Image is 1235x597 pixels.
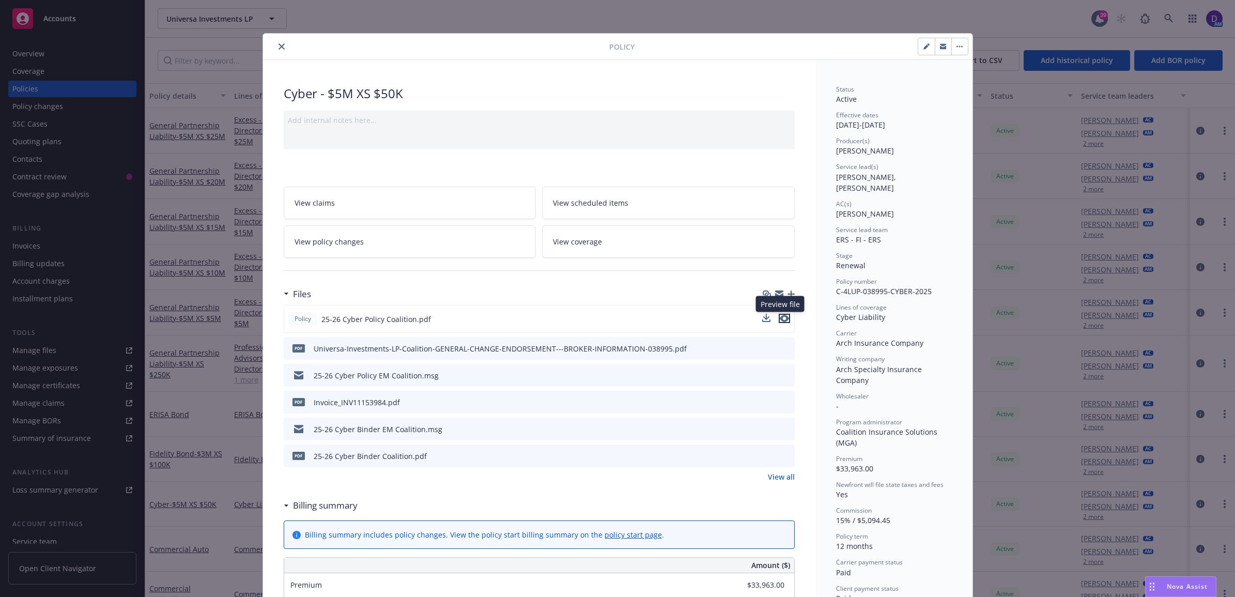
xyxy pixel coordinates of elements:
span: [PERSON_NAME], [PERSON_NAME] [836,172,898,193]
span: pdf [292,452,305,460]
button: preview file [781,370,791,381]
span: Amount ($) [751,560,790,571]
span: Coalition Insurance Solutions (MGA) [836,427,939,448]
a: View all [768,471,795,482]
a: View coverage [542,225,795,258]
span: View scheduled items [553,197,628,208]
span: Carrier payment status [836,558,903,567]
div: Cyber - $5M XS $50K [284,85,795,102]
input: 0.00 [723,577,791,593]
span: Lines of coverage [836,303,887,312]
span: Program administrator [836,418,902,426]
span: Premium [836,454,862,463]
h3: Files [293,287,311,301]
span: Policy term [836,532,868,541]
button: download file [765,343,773,354]
button: preview file [779,314,790,325]
span: 12 months [836,541,873,551]
span: Client payment status [836,584,899,593]
div: Invoice_INV11153984.pdf [314,397,400,408]
span: pdf [292,344,305,352]
a: View scheduled items [542,187,795,219]
div: Universa-Investments-LP-Coalition-GENERAL-CHANGE-ENDORSEMENT---BROKER-INFORMATION-038995.pdf [314,343,687,354]
span: Service lead team [836,225,888,234]
span: Policy [292,314,313,324]
button: download file [762,314,770,322]
span: Commission [836,506,872,515]
a: policy start page [605,530,662,540]
div: Billing summary [284,499,358,512]
span: 25-26 Cyber Policy Coalition.pdf [321,314,431,325]
a: View policy changes [284,225,536,258]
div: Preview file [756,296,805,312]
span: Status [836,85,854,94]
span: Premium [290,580,322,590]
button: preview file [781,424,791,435]
span: Active [836,94,857,104]
span: Effective dates [836,111,878,119]
span: [PERSON_NAME] [836,209,894,219]
span: Stage [836,251,853,260]
span: Paid [836,568,851,577]
span: Nova Assist [1167,582,1208,591]
span: C-4LUP-038995-CYBER-2025 [836,286,932,296]
button: download file [765,397,773,408]
button: download file [765,370,773,381]
button: download file [762,314,770,325]
span: $33,963.00 [836,464,873,473]
span: Cyber Liability [836,312,885,322]
div: [DATE] - [DATE] [836,111,952,130]
span: Newfront will file state taxes and fees [836,480,944,489]
div: Drag to move [1146,577,1159,596]
span: pdf [292,398,305,406]
button: download file [765,424,773,435]
span: View policy changes [295,236,364,247]
div: Add internal notes here... [288,115,791,126]
button: download file [765,451,773,462]
button: preview file [779,314,790,323]
button: preview file [781,397,791,408]
span: AC(s) [836,200,852,208]
button: close [275,40,288,53]
span: 15% / $5,094.45 [836,515,890,525]
span: Arch Insurance Company [836,338,923,348]
span: Service lead(s) [836,162,878,171]
span: ERS - FI - ERS [836,235,881,244]
span: View coverage [553,236,602,247]
div: Billing summary includes policy changes. View the policy start billing summary on the . [305,529,664,540]
span: [PERSON_NAME] [836,146,894,156]
span: Wholesaler [836,392,869,401]
span: Carrier [836,329,857,338]
span: Arch Specialty Insurance Company [836,364,924,385]
span: View claims [295,197,335,208]
div: 25-26 Cyber Binder Coalition.pdf [314,451,427,462]
span: Policy number [836,277,877,286]
a: View claims [284,187,536,219]
div: Files [284,287,311,301]
h3: Billing summary [293,499,358,512]
button: Nova Assist [1145,576,1216,597]
span: Policy [609,41,635,52]
span: Producer(s) [836,136,870,145]
div: 25-26 Cyber Policy EM Coalition.msg [314,370,439,381]
span: Writing company [836,355,885,363]
span: - [836,401,839,411]
span: Renewal [836,261,866,270]
button: preview file [781,343,791,354]
span: Yes [836,489,848,499]
button: preview file [781,451,791,462]
div: 25-26 Cyber Binder EM Coalition.msg [314,424,442,435]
